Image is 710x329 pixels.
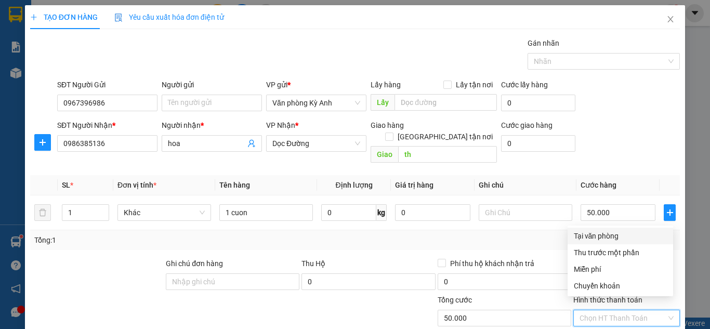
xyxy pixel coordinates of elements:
[574,264,667,275] div: Miễn phí
[166,273,299,290] input: Ghi chú đơn hàng
[272,136,360,151] span: Dọc Đường
[395,94,497,111] input: Dọc đường
[581,181,616,189] span: Cước hàng
[666,15,675,23] span: close
[34,134,51,151] button: plus
[162,120,262,131] div: Người nhận
[574,280,667,292] div: Chuyển khoản
[114,14,123,22] img: icon
[34,234,275,246] div: Tổng: 1
[438,296,472,304] span: Tổng cước
[395,204,470,221] input: 0
[335,181,372,189] span: Định lượng
[475,175,576,195] th: Ghi chú
[266,79,366,90] div: VP gửi
[528,39,559,47] label: Gán nhãn
[371,121,404,129] span: Giao hàng
[62,181,70,189] span: SL
[57,79,157,90] div: SĐT Người Gửi
[501,95,575,111] input: Cước lấy hàng
[371,81,401,89] span: Lấy hàng
[117,181,156,189] span: Đơn vị tính
[272,95,360,111] span: Văn phòng Kỳ Anh
[57,120,157,131] div: SĐT Người Nhận
[501,121,553,129] label: Cước giao hàng
[446,258,538,269] span: Phí thu hộ khách nhận trả
[371,146,398,163] span: Giao
[247,139,256,148] span: user-add
[664,208,675,217] span: plus
[574,230,667,242] div: Tại văn phòng
[656,5,685,34] button: Close
[398,146,497,163] input: Dọc đường
[393,131,497,142] span: [GEOGRAPHIC_DATA] tận nơi
[501,135,575,152] input: Cước giao hàng
[479,204,572,221] input: Ghi Chú
[219,181,250,189] span: Tên hàng
[266,121,295,129] span: VP Nhận
[664,204,676,221] button: plus
[371,94,395,111] span: Lấy
[219,204,313,221] input: VD: Bàn, Ghế
[574,247,667,258] div: Thu trước một phần
[166,259,223,268] label: Ghi chú đơn hàng
[162,79,262,90] div: Người gửi
[35,138,50,147] span: plus
[30,14,37,21] span: plus
[395,181,433,189] span: Giá trị hàng
[301,259,325,268] span: Thu Hộ
[376,204,387,221] span: kg
[34,204,51,221] button: delete
[573,296,642,304] label: Hình thức thanh toán
[501,81,548,89] label: Cước lấy hàng
[30,13,98,21] span: TẠO ĐƠN HÀNG
[124,205,205,220] span: Khác
[452,79,497,90] span: Lấy tận nơi
[114,13,224,21] span: Yêu cầu xuất hóa đơn điện tử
